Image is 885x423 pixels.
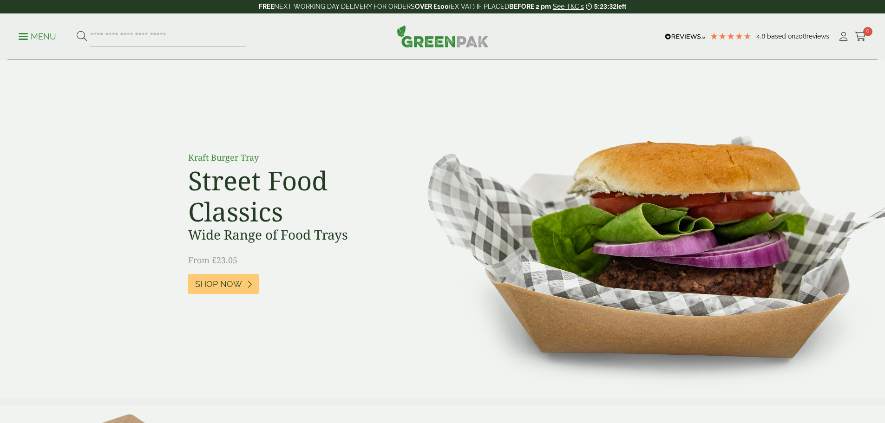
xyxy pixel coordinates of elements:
[767,33,795,40] span: Based on
[188,274,259,294] a: Shop Now
[553,3,584,10] a: See T&C's
[838,32,849,41] i: My Account
[795,33,806,40] span: 208
[259,3,274,10] strong: FREE
[188,151,397,164] p: Kraft Burger Tray
[806,33,829,40] span: reviews
[398,60,885,398] img: Street Food Classics
[415,3,449,10] strong: OVER £100
[188,227,397,243] h3: Wide Range of Food Trays
[756,33,767,40] span: 4.8
[397,25,489,47] img: GreenPak Supplies
[195,279,242,289] span: Shop Now
[188,165,397,227] h2: Street Food Classics
[19,31,56,42] p: Menu
[594,3,616,10] span: 5:23:32
[665,33,705,40] img: REVIEWS.io
[509,3,551,10] strong: BEFORE 2 pm
[710,32,752,40] div: 4.79 Stars
[616,3,626,10] span: left
[855,30,866,44] a: 0
[855,32,866,41] i: Cart
[19,31,56,40] a: Menu
[188,254,237,266] span: From £23.05
[863,27,872,36] span: 0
